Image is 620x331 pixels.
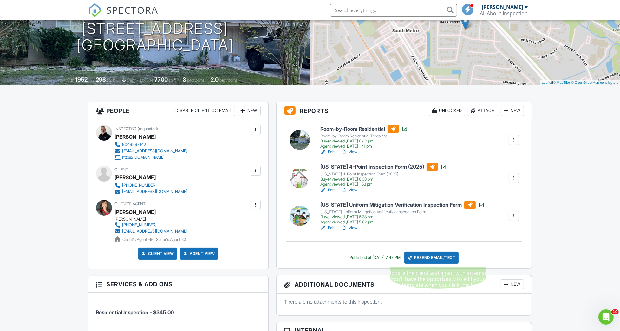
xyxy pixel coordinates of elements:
span: Lot Size [140,78,153,83]
h6: [US_STATE] 4-Point Inspection Form (2025) [320,163,447,171]
a: SPECTORA [88,9,159,22]
div: Unlocked [429,106,465,116]
div: [EMAIL_ADDRESS][DOMAIN_NAME] [122,149,188,154]
div: New [501,279,524,289]
a: View [341,149,357,155]
a: https:/[DOMAIN_NAME] [115,154,188,161]
span: bathrooms [219,78,238,83]
span: slab [127,78,134,83]
div: [EMAIL_ADDRESS][DOMAIN_NAME] [122,189,188,194]
div: 2.0 [211,76,219,83]
span: SPECTORA [107,3,159,17]
a: [EMAIL_ADDRESS][DOMAIN_NAME] [115,189,188,195]
h6: [US_STATE] Uniform Mitigation Verification Inspection Form [320,201,485,209]
div: 7700 [154,76,168,83]
div: Attach [468,106,498,116]
a: Leaflet [542,81,552,84]
span: Client's Agent - [123,237,154,242]
span: Inspector [115,126,137,131]
a: Edit [320,149,335,155]
h3: Services & Add ons [88,276,268,293]
div: [PERSON_NAME] [115,173,156,182]
a: View [341,225,357,231]
h1: [STREET_ADDRESS] [GEOGRAPHIC_DATA] [76,20,234,54]
a: [PERSON_NAME] [115,207,156,217]
span: sq. ft. [107,78,116,83]
a: [US_STATE] Uniform Mitigation Verification Inspection Form [US_STATE] Uniform Mitigation Verifica... [320,201,485,225]
div: Agent viewed [DATE] 5:02 pm [320,220,485,225]
div: [PHONE_NUMBER] [122,183,157,188]
p: There are no attachments to this inspection. [284,298,524,305]
div: All About Inspection [480,10,528,17]
div: https:/[DOMAIN_NAME] [122,155,165,160]
span: 10 [611,309,619,314]
h3: People [88,102,268,120]
iframe: Intercom live chat [598,309,614,325]
a: Client View [140,250,174,257]
div: Buyer viewed [DATE] 6:38 pm [320,215,485,220]
div: [EMAIL_ADDRESS][DOMAIN_NAME] [122,229,188,234]
div: Agent viewed [DATE] 1:58 pm [320,182,447,187]
div: Room-by-Room Residential Template [320,134,408,139]
div: Agent viewed [DATE] 1:41 pm [320,144,408,149]
input: Search everything... [330,4,457,17]
span: Seller's Agent - [156,237,186,242]
span: sq.ft. [169,78,177,83]
a: Room-by-Room Residential Room-by-Room Residential Template Buyer viewed [DATE] 6:42 pm Agent view... [320,125,408,149]
a: [EMAIL_ADDRESS][DOMAIN_NAME] [115,228,188,235]
a: Edit [320,225,335,231]
li: Service: Residential Inspection [96,297,261,321]
div: [PERSON_NAME] [115,217,193,222]
h3: Reports [277,102,532,120]
strong: 9 [150,237,153,242]
div: [US_STATE] 4-Point Inspection Form (2025) [320,172,447,177]
div: [US_STATE] Uniform Mitigation Verification Inspection Form [320,209,485,215]
a: [PHONE_NUMBER] [115,222,188,228]
a: 9049997142 [115,142,188,148]
a: © MapTiler [553,81,570,84]
a: [EMAIL_ADDRESS][DOMAIN_NAME] [115,148,188,154]
span: Residential Inspection - $345.00 [96,309,174,315]
div: | [540,80,620,85]
a: View [341,187,357,193]
div: 3 [183,76,186,83]
div: 1298 [94,76,106,83]
a: Agent View [182,250,215,257]
a: [US_STATE] 4-Point Inspection Form (2025) [US_STATE] 4-Point Inspection Form (2025) Buyer viewed ... [320,163,447,187]
a: [PHONE_NUMBER] [115,182,188,189]
div: New [501,106,524,116]
span: bedrooms [187,78,205,83]
div: 1952 [75,76,88,83]
strong: 2 [184,237,186,242]
div: 9049997142 [122,142,146,147]
div: Published at [DATE] 7:47 PM [349,255,401,260]
div: New [238,106,261,116]
span: (requested) [138,126,158,131]
div: [PERSON_NAME] [482,4,523,10]
span: Client [115,167,128,172]
div: Buyer viewed [DATE] 6:42 pm [320,139,408,144]
div: [PHONE_NUMBER] [122,222,157,228]
div: Resend Email/Text [404,252,459,264]
div: [PERSON_NAME] [115,132,156,142]
h6: Room-by-Room Residential [320,125,408,133]
img: The Best Home Inspection Software - Spectora [88,3,102,17]
a: Edit [320,187,335,193]
h3: Additional Documents [277,275,532,294]
span: Built [67,78,74,83]
span: Client's Agent [115,202,146,206]
a: © OpenStreetMap contributors [571,81,618,84]
div: Disable Client CC Email [173,106,235,116]
div: Buyer viewed [DATE] 6:38 pm [320,177,447,182]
